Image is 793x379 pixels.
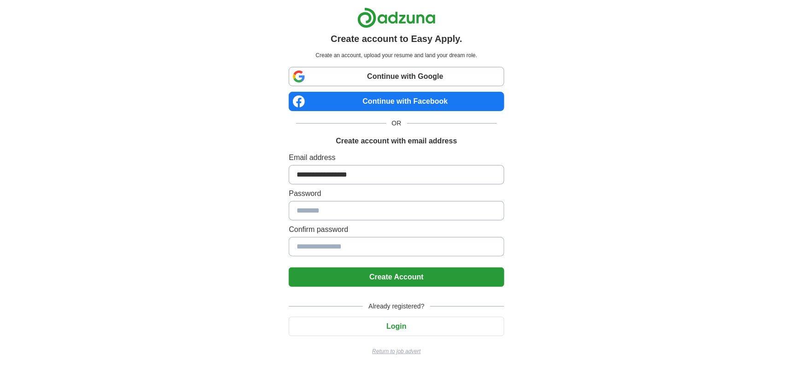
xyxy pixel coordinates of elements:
[289,317,504,336] button: Login
[331,32,462,46] h1: Create account to Easy Apply.
[336,136,457,147] h1: Create account with email address
[386,118,407,128] span: OR
[289,92,504,111] a: Continue with Facebook
[357,7,436,28] img: Adzuna logo
[363,302,430,311] span: Already registered?
[289,347,504,355] a: Return to job advert
[289,267,504,287] button: Create Account
[289,322,504,330] a: Login
[289,152,504,163] label: Email address
[289,188,504,199] label: Password
[291,51,502,59] p: Create an account, upload your resume and land your dream role.
[289,67,504,86] a: Continue with Google
[289,224,504,235] label: Confirm password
